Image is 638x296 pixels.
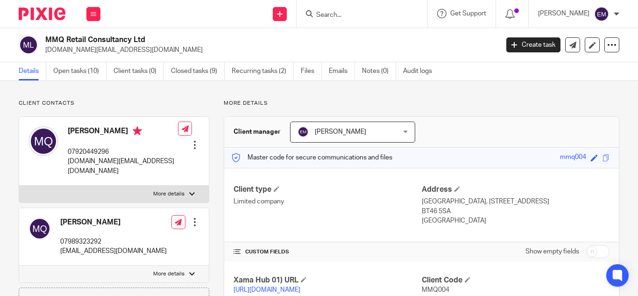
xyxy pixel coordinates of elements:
[234,185,421,195] h4: Client type
[422,185,610,195] h4: Address
[133,126,142,136] i: Primary
[19,35,38,55] img: svg%3E
[234,275,421,285] h4: Xama Hub 01) URL
[422,207,610,216] p: BT46 5SA
[315,129,366,135] span: [PERSON_NAME]
[19,62,46,80] a: Details
[422,275,610,285] h4: Client Code
[19,7,65,20] img: Pixie
[298,126,309,137] img: svg%3E
[224,100,619,107] p: More details
[113,62,164,80] a: Client tasks (0)
[53,62,106,80] a: Open tasks (10)
[153,190,184,198] p: More details
[525,247,579,256] label: Show empty fields
[301,62,322,80] a: Files
[422,197,610,206] p: [GEOGRAPHIC_DATA], [STREET_ADDRESS]
[45,35,403,45] h2: MMQ Retail Consultancy Ltd
[362,62,396,80] a: Notes (0)
[60,237,167,246] p: 07989323292
[68,126,178,138] h4: [PERSON_NAME]
[60,217,167,227] h4: [PERSON_NAME]
[403,62,439,80] a: Audit logs
[329,62,355,80] a: Emails
[234,248,421,256] h4: CUSTOM FIELDS
[234,127,281,137] h3: Client manager
[422,216,610,225] p: [GEOGRAPHIC_DATA]
[234,287,300,293] a: [URL][DOMAIN_NAME]
[315,11,399,20] input: Search
[153,270,184,278] p: More details
[450,10,486,17] span: Get Support
[422,287,449,293] span: MMQ004
[538,9,589,18] p: [PERSON_NAME]
[506,37,560,52] a: Create task
[232,62,294,80] a: Recurring tasks (2)
[68,157,178,176] p: [DOMAIN_NAME][EMAIL_ADDRESS][DOMAIN_NAME]
[560,152,586,163] div: mmq004
[594,7,609,22] img: svg%3E
[171,62,225,80] a: Closed tasks (9)
[19,100,209,107] p: Client contacts
[60,246,167,256] p: [EMAIL_ADDRESS][DOMAIN_NAME]
[234,197,421,206] p: Limited company
[28,126,58,156] img: svg%3E
[28,217,51,240] img: svg%3E
[45,45,492,55] p: [DOMAIN_NAME][EMAIL_ADDRESS][DOMAIN_NAME]
[231,153,392,162] p: Master code for secure communications and files
[68,147,178,157] p: 07920449296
